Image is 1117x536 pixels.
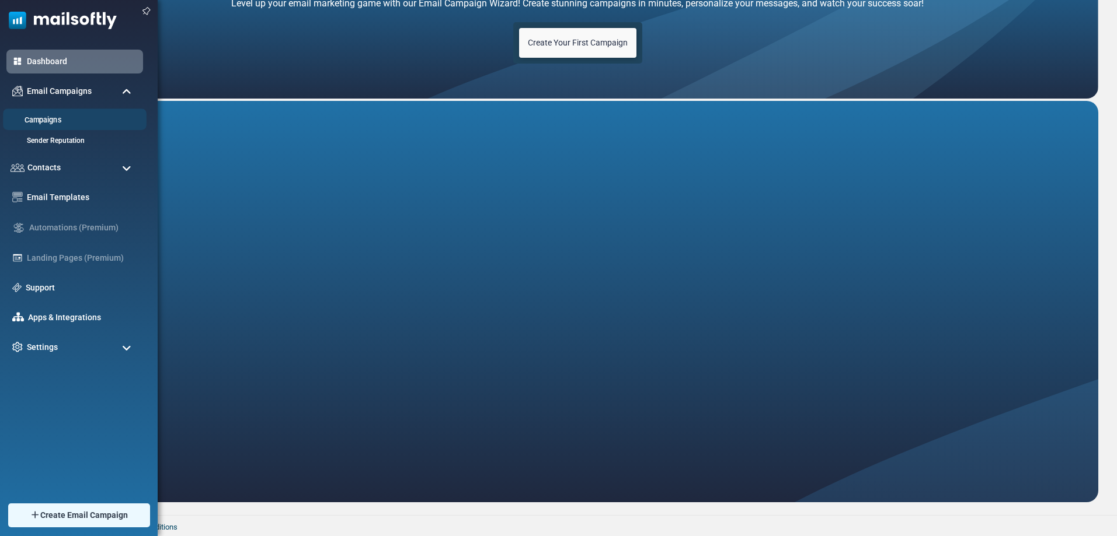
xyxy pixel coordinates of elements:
[27,55,137,68] a: Dashboard
[38,515,1117,536] footer: 2025
[26,282,137,294] a: Support
[27,85,92,97] span: Email Campaigns
[12,221,25,234] img: workflow.svg
[27,162,61,174] span: Contacts
[12,86,23,96] img: campaigns-icon.png
[11,163,25,171] img: contacts-icon.svg
[28,311,137,324] a: Apps & Integrations
[27,191,137,204] a: Email Templates
[12,192,23,202] img: email-templates-icon.svg
[12,342,23,352] img: settings-icon.svg
[40,509,128,521] span: Create Email Campaign
[3,115,143,126] a: Campaigns
[12,253,23,263] img: landing_pages.svg
[12,283,22,292] img: support-icon.svg
[6,135,140,146] a: Sender Reputation
[528,38,628,47] span: Create Your First Campaign
[57,101,1098,502] iframe: Customer Support AI Agent
[27,341,58,353] span: Settings
[12,56,23,66] img: dashboard-icon-active.svg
